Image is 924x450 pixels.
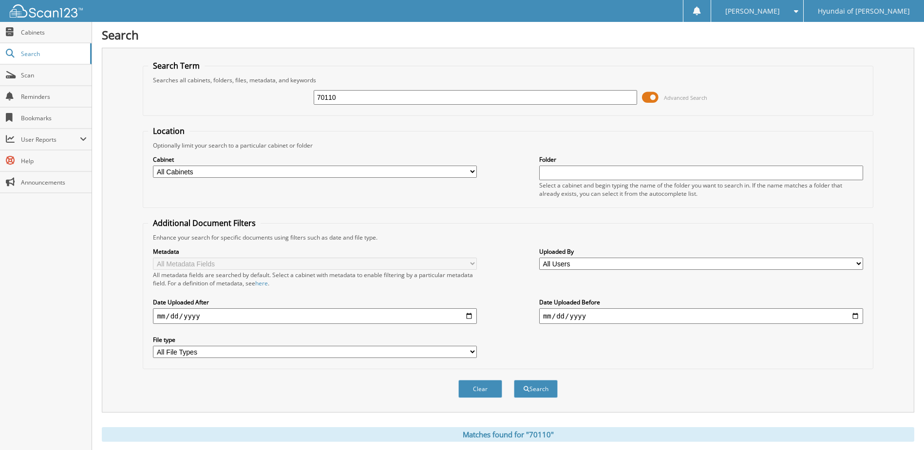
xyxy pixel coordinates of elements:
[148,126,189,136] legend: Location
[664,94,707,101] span: Advanced Search
[21,178,87,187] span: Announcements
[539,308,863,324] input: end
[21,93,87,101] span: Reminders
[818,8,910,14] span: Hyundai of [PERSON_NAME]
[539,298,863,306] label: Date Uploaded Before
[514,380,558,398] button: Search
[21,50,85,58] span: Search
[148,76,867,84] div: Searches all cabinets, folders, files, metadata, and keywords
[153,271,477,287] div: All metadata fields are searched by default. Select a cabinet with metadata to enable filtering b...
[21,71,87,79] span: Scan
[153,308,477,324] input: start
[102,427,914,442] div: Matches found for "70110"
[539,155,863,164] label: Folder
[148,60,205,71] legend: Search Term
[153,336,477,344] label: File type
[21,157,87,165] span: Help
[10,4,83,18] img: scan123-logo-white.svg
[21,114,87,122] span: Bookmarks
[148,218,261,228] legend: Additional Document Filters
[539,181,863,198] div: Select a cabinet and begin typing the name of the folder you want to search in. If the name match...
[153,298,477,306] label: Date Uploaded After
[148,233,867,242] div: Enhance your search for specific documents using filters such as date and file type.
[153,155,477,164] label: Cabinet
[148,141,867,150] div: Optionally limit your search to a particular cabinet or folder
[458,380,502,398] button: Clear
[21,28,87,37] span: Cabinets
[153,247,477,256] label: Metadata
[21,135,80,144] span: User Reports
[725,8,780,14] span: [PERSON_NAME]
[102,27,914,43] h1: Search
[539,247,863,256] label: Uploaded By
[255,279,268,287] a: here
